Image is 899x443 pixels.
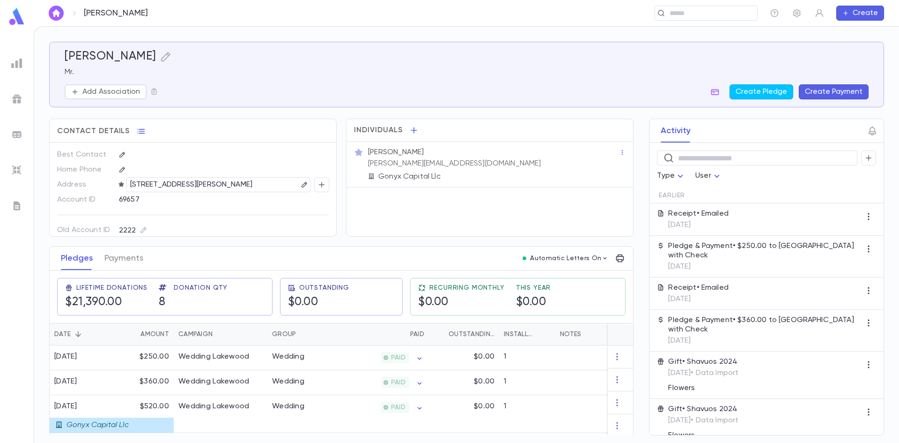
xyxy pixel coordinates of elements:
h5: 8 [159,295,166,309]
h5: [PERSON_NAME] [65,50,156,64]
p: Mr. [65,68,869,77]
p: Automatic Letters On [530,255,601,262]
div: Wedding [272,402,304,411]
p: [DATE] [668,294,729,304]
span: User [695,172,711,180]
div: Wedding [272,377,304,386]
div: Type [657,167,686,185]
p: Receipt • Emailed [668,209,729,218]
div: Campaign [174,323,267,345]
div: $250.00 [113,345,174,370]
p: Gonyx Capital Llc [378,172,441,181]
p: Gift • Shavuos 2024 [668,405,738,414]
button: Sort [125,327,140,342]
div: Amount [140,323,169,345]
span: Contact Details [57,127,130,136]
div: $520.00 [118,402,169,433]
p: [STREET_ADDRESS][PERSON_NAME] [130,179,253,190]
h5: $21,390.00 [65,295,122,309]
div: Installments [499,323,555,345]
p: Gonyx Capital Llc [66,420,129,430]
p: Best Contact [57,147,111,162]
p: Address [57,177,111,192]
span: PAID [387,404,409,411]
button: Sort [434,327,449,342]
div: Wedding Lakewood [178,352,249,361]
span: Outstanding [299,284,349,292]
p: [PERSON_NAME][EMAIL_ADDRESS][DOMAIN_NAME] [368,159,541,168]
div: Outstanding [429,323,499,345]
div: Paid [338,323,429,345]
span: Type [657,172,675,180]
div: Wedding [272,352,304,361]
button: Payments [104,247,143,270]
img: home_white.a664292cf8c1dea59945f0da9f25487c.svg [51,9,62,17]
p: [DATE] • Data Import [668,416,738,425]
p: Home Phone [57,162,111,177]
h5: $0.00 [418,295,449,309]
button: Pledges [61,247,93,270]
button: Sort [536,327,551,342]
button: Add Association [65,84,147,99]
div: Group [267,323,338,345]
p: [DATE] [668,262,861,271]
button: Activity [661,119,691,143]
h5: $0.00 [516,295,546,309]
p: $0.00 [474,377,494,386]
div: Campaign [178,323,213,345]
p: Old Account ID [57,223,111,238]
span: This Year [516,284,551,292]
div: [DATE] [54,352,77,361]
img: imports_grey.530a8a0e642e233f2baf0ef88e8c9fcb.svg [11,165,22,176]
div: 1 [499,345,555,370]
p: Gift • Shavuos 2024 [668,357,738,367]
img: batches_grey.339ca447c9d9533ef1741baa751efc33.svg [11,129,22,140]
div: [DATE] [54,402,130,411]
p: [PERSON_NAME] [368,148,424,157]
div: Wedding Lakewood [178,402,249,411]
div: Installments [504,323,536,345]
button: Create [836,6,884,21]
p: [DATE] [668,336,861,345]
button: Sort [395,327,410,342]
button: Automatic Letters On [519,252,612,265]
div: User [695,167,722,185]
p: $0.00 [474,402,494,411]
p: Add Association [82,87,140,97]
p: [DATE] [668,220,729,230]
button: Sort [213,327,228,342]
div: Wedding Lakewood [178,377,249,386]
div: Group [272,323,296,345]
button: Create Payment [799,84,869,99]
p: Flowers [668,383,738,393]
img: letters_grey.7941b92b52307dd3b8a917253454ce1c.svg [11,200,22,211]
span: Individuals [354,126,403,135]
span: Donation Qty [174,284,228,292]
button: Create Pledge [730,84,793,99]
div: Date [50,323,113,345]
img: logo [7,8,26,26]
div: [DATE] [54,377,77,386]
img: campaigns_grey.99e729a5f7ee94e3726e6486bddda8f1.svg [11,93,22,105]
button: Sort [296,327,311,342]
p: [DATE] • Data Import [668,368,738,378]
span: PAID [387,354,409,361]
span: Earlier [659,192,685,199]
div: Paid [410,323,424,345]
div: 2222 [119,225,147,236]
div: Date [54,323,71,345]
p: Account ID [57,192,111,207]
button: Sort [71,327,86,342]
img: reports_grey.c525e4749d1bce6a11f5fe2a8de1b229.svg [11,58,22,69]
span: Recurring Monthly [429,284,504,292]
div: Notes [560,323,581,345]
h5: $0.00 [288,295,318,309]
p: Pledge & Payment • $360.00 to [GEOGRAPHIC_DATA] with Check [668,315,861,334]
div: Amount [113,323,174,345]
p: $0.00 [474,352,494,361]
div: 69657 [119,192,282,206]
p: [PERSON_NAME] [84,8,148,18]
span: Lifetime Donations [76,284,147,292]
div: $360.00 [113,370,174,395]
div: 1 [499,370,555,395]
